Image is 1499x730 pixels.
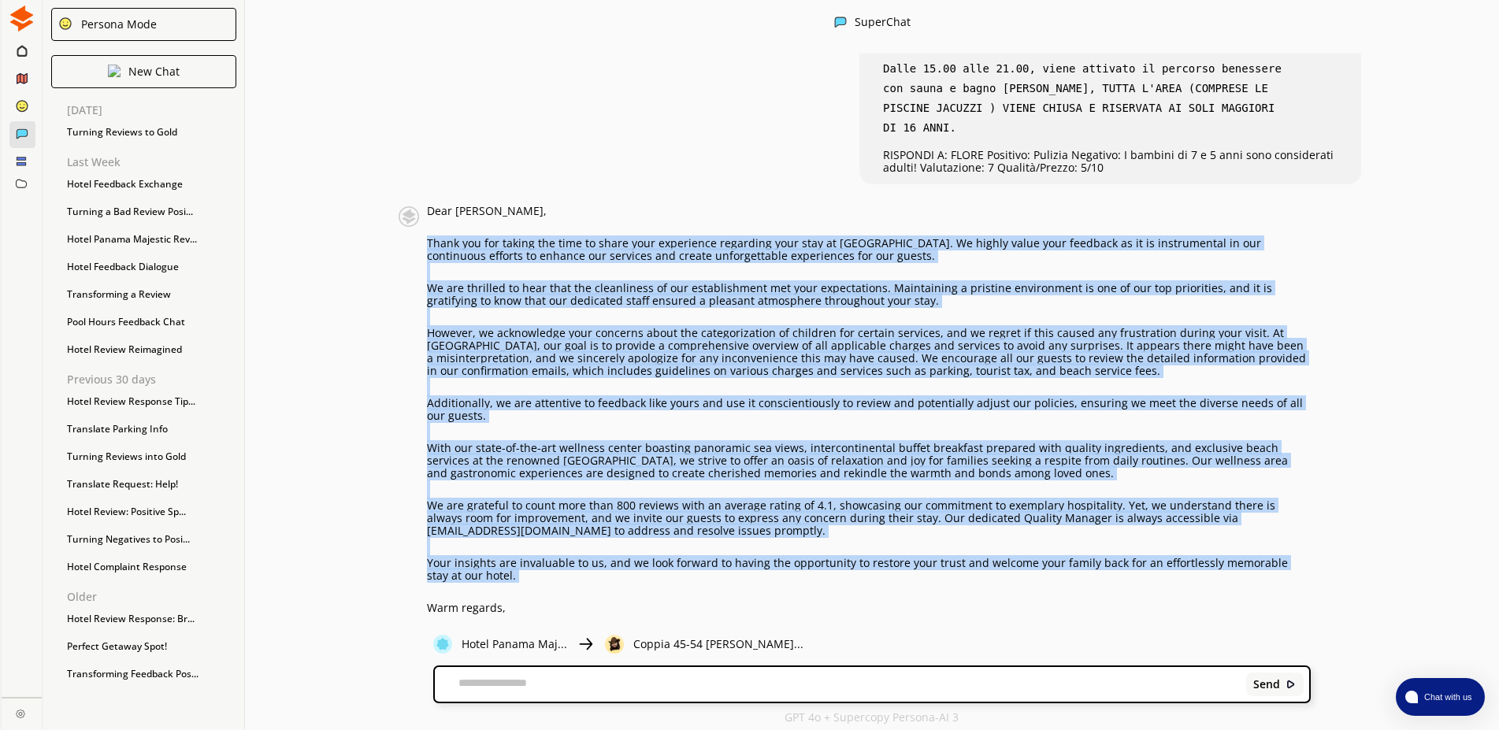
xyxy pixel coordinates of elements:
div: Translate Request: Help! [59,472,244,496]
p: Coppia 45-54 [PERSON_NAME]... [633,638,803,650]
div: Hotel Feedback Exchange [59,172,244,196]
div: Perfect Getaway Spot! [59,635,244,658]
p: Last Week [67,156,244,169]
img: Close [834,16,847,28]
img: Close [16,709,25,718]
div: Transforming Feedback Pos... [59,662,244,686]
div: Turning a Bad Review Posi... [59,200,244,224]
p: Thank you for taking the time to share your experience regarding your stay at [GEOGRAPHIC_DATA]. ... [427,237,1311,262]
p: [DATE] [67,104,244,117]
p: Additionally, we are attentive to feedback like yours and use it conscientiously to review and po... [427,397,1311,422]
p: Warm regards, [427,602,1311,614]
div: Turning Reviews into Gold [59,445,244,469]
button: atlas-launcher [1396,678,1485,716]
a: Close [2,698,42,725]
img: Close [108,65,121,77]
img: Close [399,205,419,228]
div: Hotel Panama Majestic Rev... [59,228,244,251]
div: Persona Mode [76,18,157,31]
div: Pool Hours Feedback Chat [59,310,244,334]
img: Close [577,635,596,654]
p: Hotel Panama Maj... [462,638,567,650]
div: Hotel Review Response: Br... [59,607,244,631]
div: Hotel Feedback Dialogue [59,255,244,279]
div: Transforming a Review [59,283,244,306]
div: Hotel Review Response Tip... [59,390,244,413]
p: New Chat [128,65,180,78]
img: Close [433,635,452,654]
p: GPT 4o + Supercopy Persona-AI 3 [785,711,959,724]
div: Turning Negatives to Posi... [59,528,244,551]
div: Hotel Complaint Response [59,555,244,579]
div: SuperChat [855,16,911,31]
p: RISPONDI A: FLORE Positivo: Pulizia Negativo: I bambini di 7 e 5 anni sono considerati adulti! Va... [883,149,1338,174]
img: Close [9,6,35,31]
img: Close [605,635,624,654]
p: Older [67,591,244,603]
div: Hotel Review Reimagined [59,338,244,361]
div: Turning Reviews to Gold [59,120,244,144]
p: We are grateful to count more than 800 reviews with an average rating of 4.1, showcasing our comm... [427,499,1311,537]
p: Your insights are invaluable to us, and we look forward to having the opportunity to restore your... [427,557,1311,582]
p: However, we acknowledge your concerns about the categorization of children for certain services, ... [427,327,1311,377]
span: Chat with us [1418,691,1475,703]
img: Close [1286,679,1297,690]
div: Hotel Review: Positive Sp... [59,500,244,524]
p: Previous 30 days [67,373,244,386]
img: Close [58,17,72,31]
p: We are thrilled to hear that the cleanliness of our establishment met your expectations. Maintain... [427,282,1311,307]
div: Translate Parking Info [59,417,244,441]
p: With our state-of-the-art wellness center boasting panoramic sea views, intercontinental buffet b... [427,442,1311,480]
p: Dear [PERSON_NAME], [427,205,1311,217]
b: Send [1253,678,1280,691]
